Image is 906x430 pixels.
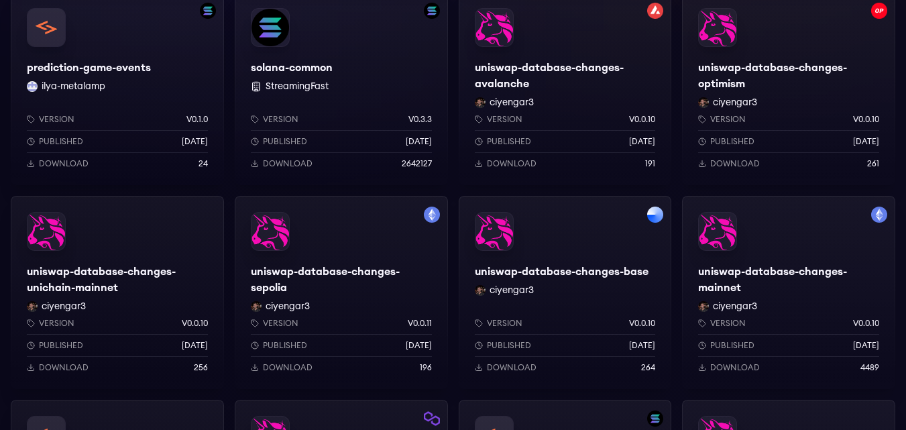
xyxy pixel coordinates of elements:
[490,284,534,297] button: ciyengar3
[713,96,757,109] button: ciyengar3
[420,362,432,373] p: 196
[853,318,879,329] p: v0.0.10
[647,207,663,223] img: Filter by base network
[199,158,208,169] p: 24
[487,158,536,169] p: Download
[424,411,440,427] img: Filter by polygon network
[402,158,432,169] p: 2642127
[647,411,663,427] img: Filter by solana network
[408,114,432,125] p: v0.3.3
[647,3,663,19] img: Filter by avalanche network
[629,114,655,125] p: v0.0.10
[235,196,448,389] a: Filter by sepolia networkuniswap-database-changes-sepoliauniswap-database-changes-sepoliaciyengar...
[710,340,754,351] p: Published
[710,158,760,169] p: Download
[200,3,216,19] img: Filter by solana network
[629,318,655,329] p: v0.0.10
[39,136,83,147] p: Published
[459,196,672,389] a: Filter by base networkuniswap-database-changes-baseuniswap-database-changes-baseciyengar3 ciyenga...
[713,300,757,313] button: ciyengar3
[487,114,522,125] p: Version
[408,318,432,329] p: v0.0.11
[853,136,879,147] p: [DATE]
[263,114,298,125] p: Version
[182,136,208,147] p: [DATE]
[266,80,329,93] button: StreamingFast
[424,3,440,19] img: Filter by solana network
[406,340,432,351] p: [DATE]
[860,362,879,373] p: 4489
[710,318,746,329] p: Version
[487,340,531,351] p: Published
[263,362,313,373] p: Download
[487,136,531,147] p: Published
[682,196,895,389] a: Filter by mainnet networkuniswap-database-changes-mainnetuniswap-database-changes-mainnetciyengar...
[424,207,440,223] img: Filter by sepolia network
[710,136,754,147] p: Published
[406,136,432,147] p: [DATE]
[263,340,307,351] p: Published
[266,300,310,313] button: ciyengar3
[629,340,655,351] p: [DATE]
[853,114,879,125] p: v0.0.10
[42,300,86,313] button: ciyengar3
[710,114,746,125] p: Version
[186,114,208,125] p: v0.1.0
[490,96,534,109] button: ciyengar3
[11,196,224,389] a: uniswap-database-changes-unichain-mainnetuniswap-database-changes-unichain-mainnetciyengar3 ciyen...
[487,318,522,329] p: Version
[182,340,208,351] p: [DATE]
[42,80,105,93] button: ilya-metalamp
[710,362,760,373] p: Download
[39,114,74,125] p: Version
[487,362,536,373] p: Download
[641,362,655,373] p: 264
[871,3,887,19] img: Filter by optimism network
[853,340,879,351] p: [DATE]
[645,158,655,169] p: 191
[263,318,298,329] p: Version
[39,340,83,351] p: Published
[39,318,74,329] p: Version
[194,362,208,373] p: 256
[629,136,655,147] p: [DATE]
[867,158,879,169] p: 261
[39,362,89,373] p: Download
[871,207,887,223] img: Filter by mainnet network
[263,158,313,169] p: Download
[263,136,307,147] p: Published
[39,158,89,169] p: Download
[182,318,208,329] p: v0.0.10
